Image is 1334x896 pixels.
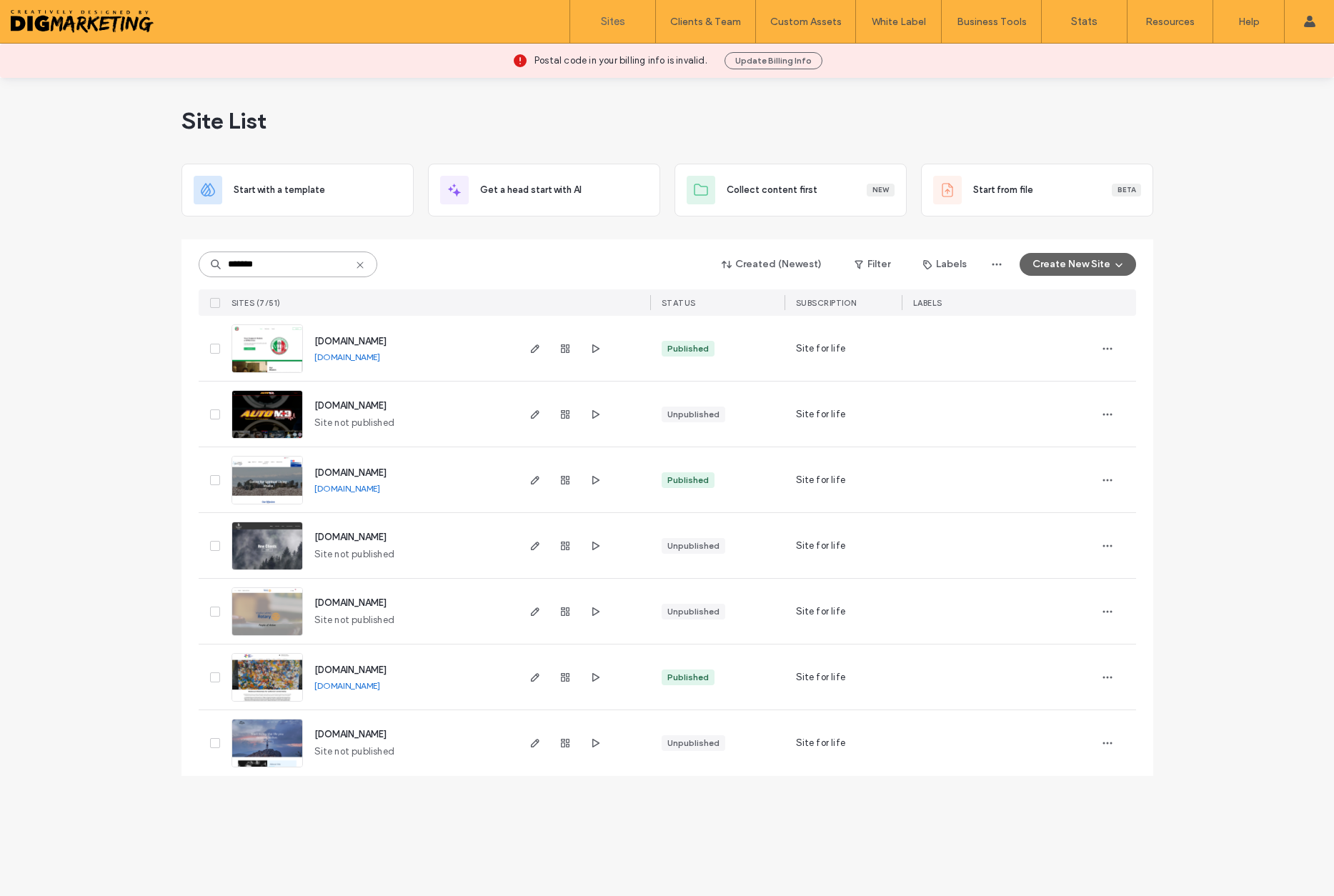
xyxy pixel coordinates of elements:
span: Get a head start with AI [480,183,582,197]
span: Site List [181,106,267,135]
span: Site not published [314,613,395,627]
div: Start with a template [181,164,414,216]
div: Unpublished [667,539,720,552]
div: New [867,184,895,196]
span: Site for life [796,407,846,422]
span: SITES (7/51) [232,298,281,308]
span: SUBSCRIPTION [796,298,857,308]
label: Sites [601,15,625,28]
label: White Label [872,16,926,28]
div: Unpublished [667,737,720,750]
div: Published [667,671,709,684]
span: Site for life [796,736,846,750]
span: Start from file [973,183,1033,197]
label: Help [1238,16,1260,28]
a: [DOMAIN_NAME] [314,597,387,608]
span: Postal code in your billing info is invalid. [534,54,707,68]
a: [DOMAIN_NAME] [314,352,380,362]
span: LABELS [913,298,942,308]
span: Start with a template [234,183,325,197]
div: Published [667,474,709,487]
a: [DOMAIN_NAME] [314,680,380,691]
label: Resources [1145,16,1195,28]
span: Site for life [796,670,846,685]
label: Business Tools [957,16,1027,28]
span: Site not published [314,416,395,430]
button: Created (Newest) [710,253,835,276]
div: Get a head start with AI [428,164,660,216]
span: Site not published [314,745,395,759]
div: Collect content firstNew [675,164,907,216]
div: Published [667,342,709,355]
a: [DOMAIN_NAME] [314,400,387,411]
label: Stats [1071,15,1097,28]
label: Custom Assets [770,16,842,28]
div: Start from fileBeta [921,164,1153,216]
label: Clients & Team [670,16,741,28]
a: [DOMAIN_NAME] [314,729,387,740]
a: [DOMAIN_NAME] [314,664,387,675]
span: STATUS [662,298,696,308]
button: Filter [840,253,905,276]
a: [DOMAIN_NAME] [314,336,387,347]
button: Labels [910,253,980,276]
span: Help [33,10,62,23]
div: Beta [1112,184,1141,196]
span: Site for life [796,604,846,619]
div: Unpublished [667,605,720,618]
a: [DOMAIN_NAME] [314,467,387,478]
span: Site for life [796,539,846,553]
button: Create New Site [1020,253,1136,276]
a: [DOMAIN_NAME] [314,483,380,494]
span: Site for life [796,342,846,356]
span: Site for life [796,473,846,487]
span: Collect content first [727,183,817,197]
button: Update Billing Info [725,52,822,69]
span: Site not published [314,547,395,562]
a: [DOMAIN_NAME] [314,532,387,542]
div: Unpublished [667,408,720,421]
